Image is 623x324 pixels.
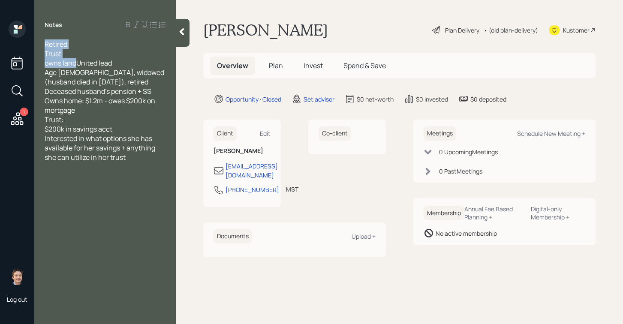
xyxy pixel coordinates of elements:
div: Schedule New Meeting + [517,129,585,138]
span: Trust: [45,115,63,124]
div: 0 Upcoming Meeting s [439,147,498,156]
div: Opportunity · Closed [226,95,281,104]
div: MST [286,185,298,194]
label: Notes [45,21,62,29]
div: 1 [20,108,28,116]
h1: [PERSON_NAME] [203,21,328,39]
span: Spend & Save [343,61,386,70]
h6: [PERSON_NAME] [214,147,271,155]
div: Kustomer [563,26,590,35]
div: [EMAIL_ADDRESS][DOMAIN_NAME] [226,162,278,180]
div: Plan Delivery [445,26,479,35]
div: 0 Past Meeting s [439,167,482,176]
span: Owns home: $1.2m - owes $200k on mortgage [45,96,157,115]
span: Overview [217,61,248,70]
span: Interested in what options she has available for her savings + anything she can utilize in her trust [45,134,157,162]
div: Digital-only Membership + [531,205,585,221]
span: Invest [304,61,323,70]
img: robby-grisanti-headshot.png [9,268,26,285]
div: • (old plan-delivery) [484,26,538,35]
div: No active membership [436,229,497,238]
h6: Client [214,126,237,141]
div: Edit [260,129,271,138]
span: Deceased husband's pension + SS [45,87,151,96]
h6: Membership [424,206,464,220]
div: $0 deposited [470,95,506,104]
span: Plan [269,61,283,70]
div: [PHONE_NUMBER] [226,185,279,194]
div: $0 invested [416,95,448,104]
div: Annual Fee Based Planning + [464,205,524,221]
div: Log out [7,295,27,303]
span: Age [DEMOGRAPHIC_DATA], widowed (husband died in [DATE]), retired [45,68,166,87]
div: $0 net-worth [357,95,394,104]
div: Set advisor [304,95,334,104]
div: Upload + [352,232,376,240]
h6: Meetings [424,126,456,141]
h6: Co-client [319,126,351,141]
span: $200k in savings acct [45,124,112,134]
span: Retired Trust owns landUnited lead [45,39,112,68]
h6: Documents [214,229,252,243]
